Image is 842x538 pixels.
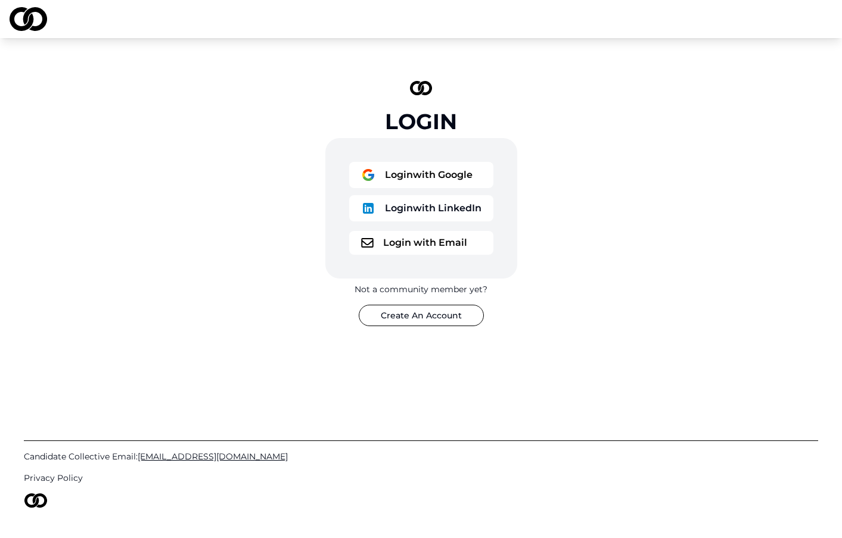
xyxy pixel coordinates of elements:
img: logo [361,168,375,182]
a: Candidate Collective Email:[EMAIL_ADDRESS][DOMAIN_NAME] [24,451,818,462]
button: logoLoginwith LinkedIn [349,195,493,221]
img: logo [361,238,374,248]
span: [EMAIL_ADDRESS][DOMAIN_NAME] [138,451,288,462]
img: logo [10,7,47,31]
div: Login [385,110,457,133]
img: logo [24,493,48,508]
button: Create An Account [359,305,484,326]
button: logoLogin with Email [349,231,493,255]
button: logoLoginwith Google [349,162,493,188]
div: Not a community member yet? [355,283,487,295]
img: logo [410,81,433,95]
img: logo [361,201,375,215]
a: Privacy Policy [24,472,818,484]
